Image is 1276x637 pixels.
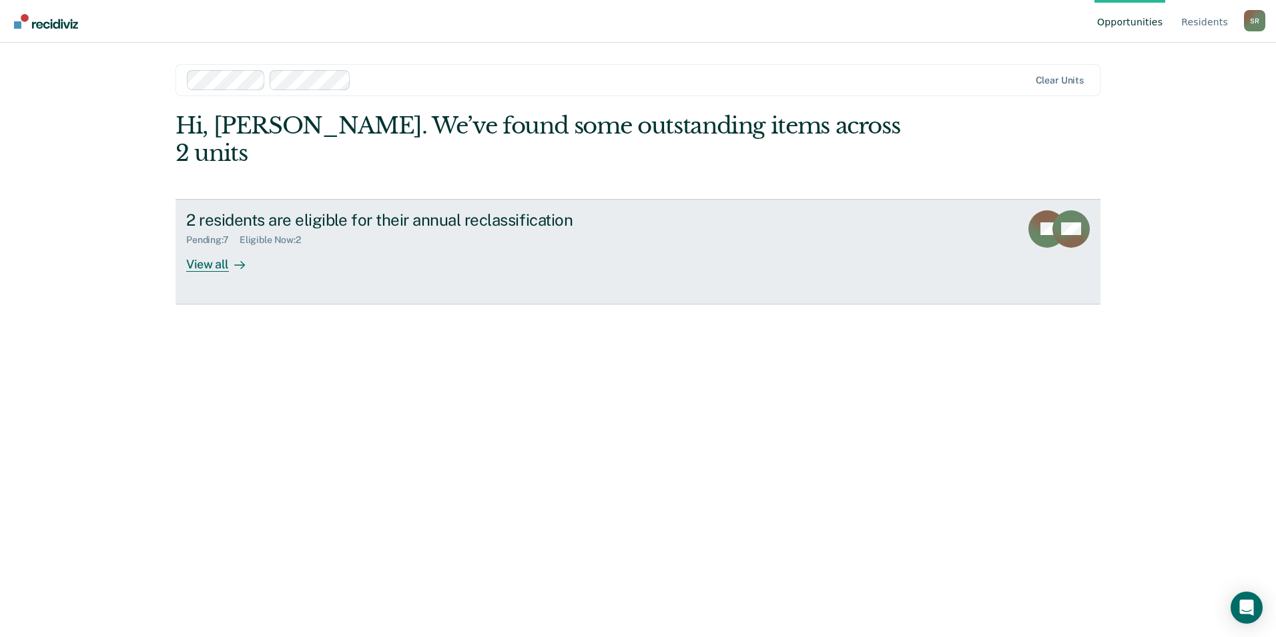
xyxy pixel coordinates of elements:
div: S R [1244,10,1265,31]
div: Loading data... [607,375,670,387]
div: Open Intercom Messenger [1231,592,1263,624]
button: Profile dropdown button [1244,10,1265,31]
div: Clear units [1036,75,1084,86]
img: Recidiviz [14,14,78,29]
